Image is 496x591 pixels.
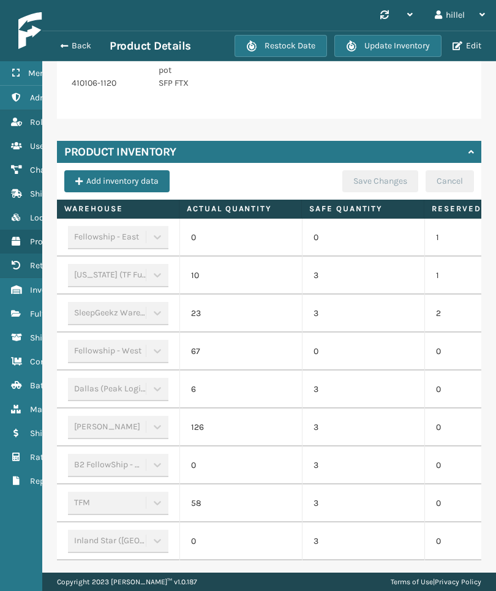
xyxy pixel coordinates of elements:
[30,141,51,151] span: Users
[57,573,197,591] p: Copyright 2023 [PERSON_NAME]™ v 1.0.187
[30,165,66,175] span: Channels
[30,236,64,247] span: Products
[64,203,171,214] label: Warehouse
[30,213,63,223] span: Lookups
[179,522,302,560] td: 0
[179,219,302,257] td: 0
[179,333,302,371] td: 67
[302,257,424,295] td: 3
[187,203,294,214] label: Actual Quantity
[179,257,302,295] td: 10
[235,35,327,57] button: Restock Date
[30,309,99,319] span: Fulfillment Orders
[30,333,94,343] span: Shipment Status
[302,522,424,560] td: 3
[28,68,50,78] span: Menu
[30,117,51,127] span: Roles
[64,145,176,159] h4: Product Inventory
[302,295,424,333] td: 3
[179,295,302,333] td: 23
[30,285,66,295] span: Inventory
[18,12,135,49] img: logo
[302,484,424,522] td: 3
[391,573,481,591] div: |
[159,51,231,77] p: Foamtex HomeDepot
[302,219,424,257] td: 0
[30,428,87,439] span: Shipment Cost
[30,356,72,367] span: Containers
[159,77,231,89] p: SFP FTX
[302,446,424,484] td: 3
[179,408,302,446] td: 126
[30,452,90,462] span: Rate Calculator
[30,92,88,103] span: Administration
[309,203,416,214] label: Safe Quantity
[391,578,433,586] a: Terms of Use
[302,333,424,371] td: 0
[449,40,485,51] button: Edit
[435,578,481,586] a: Privacy Policy
[110,39,191,53] h3: Product Details
[302,371,424,408] td: 3
[64,170,170,192] button: Add inventory data
[53,40,110,51] button: Back
[334,35,442,57] button: Update Inventory
[30,380,61,391] span: Batches
[426,170,474,192] button: Cancel
[179,446,302,484] td: 0
[302,408,424,446] td: 3
[30,189,97,199] span: Shipping Carriers
[30,260,97,271] span: Return Addresses
[72,77,144,89] p: 410106-1120
[179,371,302,408] td: 6
[30,404,105,415] span: Marketplace Orders
[30,476,60,486] span: Reports
[342,170,418,192] button: Save Changes
[179,484,302,522] td: 58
